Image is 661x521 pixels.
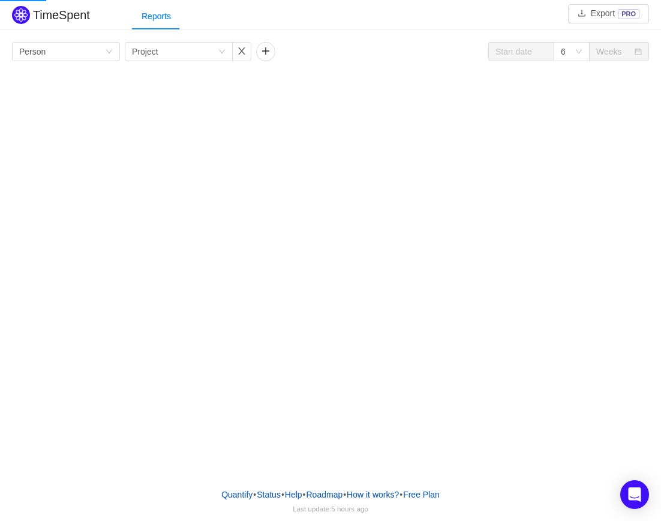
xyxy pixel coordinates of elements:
[256,42,275,61] button: icon: plus
[33,8,90,22] h2: TimeSpent
[346,486,399,504] button: How it works?
[561,43,566,61] div: 6
[284,486,303,504] a: Help
[331,505,368,513] span: 5 hours ago
[253,490,256,499] span: •
[488,42,554,61] input: Start date
[399,490,402,499] span: •
[402,486,440,504] button: Free Plan
[132,43,158,61] div: Project
[19,43,46,61] div: Person
[106,48,113,56] i: icon: down
[306,486,344,504] a: Roadmap
[293,505,368,513] span: Last update:
[256,486,281,504] a: Status
[281,490,284,499] span: •
[635,48,642,56] i: icon: calendar
[620,480,649,509] div: Open Intercom Messenger
[12,6,30,24] img: Quantify logo
[221,486,253,504] a: Quantify
[303,490,306,499] span: •
[568,4,649,23] button: icon: downloadExportPRO
[218,48,226,56] i: icon: down
[596,43,622,61] div: Weeks
[575,48,582,56] i: icon: down
[232,42,251,61] button: icon: close
[132,3,181,30] div: Reports
[343,490,346,499] span: •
